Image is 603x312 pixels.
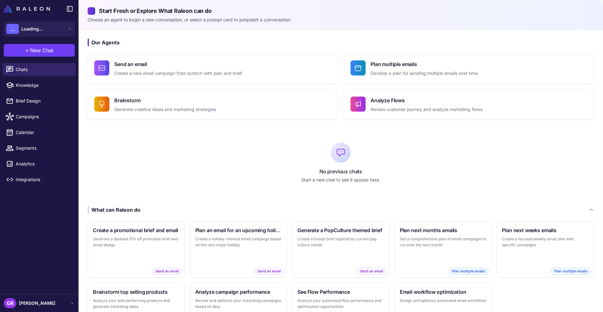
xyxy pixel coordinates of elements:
p: Create a new email campaign from scratch with plan and brief [114,70,242,77]
span: Send an email [356,268,387,275]
h4: Send an email [114,60,242,68]
button: Analyze FlowsReview customer journey and analyze marketing flows [344,90,594,120]
a: Calendar [3,126,76,139]
span: Analytics [16,160,71,167]
button: ...Loading... [4,21,75,36]
p: Get a comprehensive plan of email campaigns to run over the next month [400,236,486,248]
h4: Brainstorm [114,97,216,104]
p: Develop a plan for sending multiple emails over time [371,70,478,77]
a: Raleon Logo [4,5,52,13]
button: Plan an email for an upcoming holidayCreate a holiday-themed email campaign based on the next maj... [190,221,287,278]
h3: Email workflow optimization [400,288,486,296]
h3: Analyze campaign performance [195,288,282,296]
p: Generate creative ideas and marketing strategies [114,106,216,113]
a: Knowledge [3,79,76,92]
h3: Our Agents [88,39,594,46]
button: Plan multiple emailsDevelop a plan for sending multiple emails over time [344,54,594,84]
span: Plan multiple emails [448,268,489,275]
span: Campaigns [16,113,71,120]
p: Choose an agent to begin a new conversation, or select a prompt card to jumpstart a conversation. [88,16,594,23]
span: Segments [16,145,71,152]
h4: Plan multiple emails [371,60,478,68]
a: Chats [3,63,76,76]
span: [PERSON_NAME] [19,300,55,307]
p: Review customer journey and analyze marketing flows [371,106,482,113]
p: Start a new chat to see it appear here. [88,176,594,183]
span: New Chat [30,47,53,54]
p: Design and optimize automated email workflows [400,298,486,304]
h4: Analyze Flows [371,97,482,104]
p: Analyze your automated flow performance and optimization opportunities [297,298,384,310]
p: Create a holiday-themed email campaign based on the next major holiday [195,236,282,248]
h3: Create a promotional brief and email [93,226,180,234]
span: Send an email [152,268,182,275]
h3: See Flow Performance [297,288,384,296]
div: What can Raleon do [88,206,140,214]
a: Campaigns [3,110,76,123]
p: Create a trendy brief inspired by current pop culture trends [297,236,384,248]
h3: Plan an email for an upcoming holiday [195,226,282,234]
h3: Brainstorm top selling products [93,288,180,296]
div: ... [6,24,19,34]
a: Analytics [3,157,76,170]
span: Brief Design [16,97,71,104]
button: Send an emailCreate a new email campaign from scratch with plan and brief [88,54,338,84]
button: +New Chat [4,44,75,57]
button: Plan next months emailsGet a comprehensive plan of email campaigns to run over the next monthPlan... [394,221,492,278]
span: Plan multiple emails [551,268,591,275]
button: Generate a PopCulture themed briefCreate a trendy brief inspired by current pop culture trendsSen... [292,221,389,278]
span: Send an email [254,268,284,275]
p: Create a focused weekly email plan with specific campaigns [502,236,589,248]
button: Plan next weeks emailsCreate a focused weekly email plan with specific campaignsPlan multiple emails [497,221,594,278]
h3: Plan next months emails [400,226,486,234]
h2: Start Fresh or Explore What Raleon can do [88,7,594,15]
a: Brief Design [3,94,76,108]
a: Segments [3,142,76,155]
h3: Plan next weeks emails [502,226,589,234]
div: GR [4,298,16,308]
p: Review and optimize your marketing campaigns based on data [195,298,282,310]
span: Knowledge [16,82,71,89]
button: Create a promotional brief and emailGenerate a detailed 15% off promotion brief and email designS... [88,221,185,278]
span: Loading... [21,25,43,32]
p: No previous chats [88,168,594,175]
img: Raleon Logo [4,5,50,13]
button: BrainstormGenerate creative ideas and marketing strategies [88,90,338,120]
p: Analyze your best performing products and generate marketing ideas [93,298,180,310]
p: Generate a detailed 15% off promotion brief and email design [93,236,180,248]
span: Calendar [16,129,71,136]
span: Integrations [16,176,71,183]
span: + [25,47,29,54]
span: Chats [16,66,71,73]
a: Integrations [3,173,76,186]
h3: Generate a PopCulture themed brief [297,226,384,234]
